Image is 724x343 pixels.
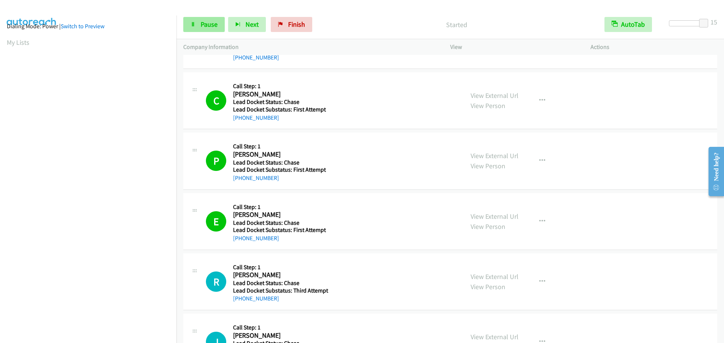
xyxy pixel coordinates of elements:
[233,219,331,227] h5: Lead Docket Status: Chase
[233,235,279,242] a: [PHONE_NUMBER]
[233,114,279,121] a: [PHONE_NUMBER]
[471,151,518,160] a: View External Url
[271,17,312,32] a: Finish
[591,43,717,52] p: Actions
[233,331,331,340] h2: [PERSON_NAME]
[7,38,29,47] a: My Lists
[233,54,279,61] a: [PHONE_NUMBER]
[471,222,505,231] a: View Person
[233,226,331,234] h5: Lead Docket Substatus: First Attempt
[322,20,591,30] p: Started
[233,159,331,166] h5: Lead Docket Status: Chase
[245,20,259,29] span: Next
[471,162,505,170] a: View Person
[233,210,331,219] h2: [PERSON_NAME]
[702,142,724,201] iframe: Resource Center
[471,212,518,221] a: View External Url
[288,20,305,29] span: Finish
[233,264,331,271] h5: Call Step: 1
[233,271,331,279] h2: [PERSON_NAME]
[233,143,331,150] h5: Call Step: 1
[233,98,331,106] h5: Lead Docket Status: Chase
[233,150,331,159] h2: [PERSON_NAME]
[471,101,505,110] a: View Person
[604,17,652,32] button: AutoTab
[233,166,331,174] h5: Lead Docket Substatus: First Attempt
[233,106,331,113] h5: Lead Docket Substatus: First Attempt
[228,17,266,32] button: Next
[710,17,717,27] div: 15
[450,43,577,52] p: View
[183,17,225,32] a: Pause
[206,211,226,232] h1: E
[233,287,331,294] h5: Lead Docket Substatus: Third Attempt
[206,271,226,292] h1: R
[206,90,226,111] h1: C
[233,203,331,211] h5: Call Step: 1
[206,151,226,171] h1: P
[233,90,331,99] h2: [PERSON_NAME]
[233,174,279,181] a: [PHONE_NUMBER]
[471,91,518,100] a: View External Url
[471,332,518,341] a: View External Url
[7,22,170,31] div: Dialing Mode: Power |
[61,23,104,30] a: Switch to Preview
[233,295,279,302] a: [PHONE_NUMBER]
[183,43,437,52] p: Company Information
[233,279,331,287] h5: Lead Docket Status: Chase
[233,324,331,331] h5: Call Step: 1
[471,282,505,291] a: View Person
[201,20,218,29] span: Pause
[233,82,331,90] h5: Call Step: 1
[471,272,518,281] a: View External Url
